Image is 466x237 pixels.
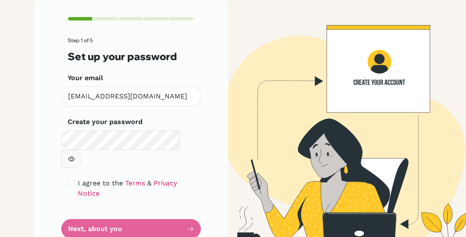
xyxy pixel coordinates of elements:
span: Step 1 of 5 [68,37,93,43]
a: Terms [126,179,146,187]
span: & [148,179,152,187]
input: Insert your email* [61,87,201,107]
a: Privacy Notice [78,179,177,197]
span: I agree to the [78,179,123,187]
h3: Set up your password [68,50,194,62]
label: Create your password [68,117,143,127]
label: Your email [68,73,103,83]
